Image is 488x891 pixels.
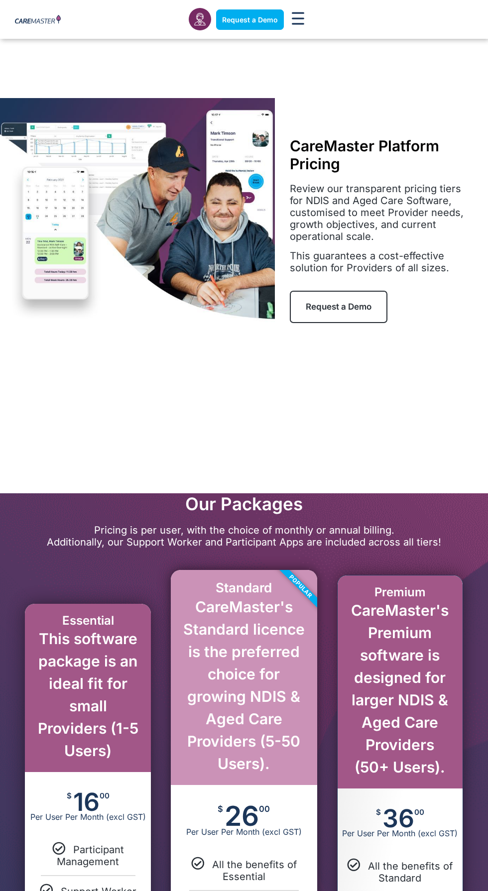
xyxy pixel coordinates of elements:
[225,805,259,827] span: 26
[100,792,110,799] span: 00
[181,580,307,595] h2: Standard
[10,493,478,514] h2: Our Packages
[73,792,100,812] span: 16
[212,859,297,883] span: All the benefits of Essential
[25,812,151,822] span: Per User Per Month (excl GST)
[290,183,473,242] p: Review our transparent pricing tiers for NDIS and Aged Care Software, customised to meet Provider...
[368,860,453,884] span: All the benefits of Standard
[259,805,270,813] span: 00
[414,808,424,816] span: 00
[15,15,61,25] img: CareMaster Logo
[35,614,141,628] h2: Essential
[376,808,381,816] span: $
[216,9,284,30] a: Request a Demo
[290,250,473,274] p: This guarantees a cost-effective solution for Providers of all sizes.
[222,15,278,24] span: Request a Demo
[245,531,356,642] div: Popular
[351,601,449,776] span: CareMaster's Premium software is designed for larger NDIS & Aged Care Providers (50+ Users).
[348,585,453,600] h2: Premium
[338,828,463,838] span: Per User Per Month (excl GST)
[171,827,317,837] span: Per User Per Month (excl GST)
[38,630,138,760] span: This software package is an ideal fit for small Providers (1-5 Users)
[289,9,308,30] div: Menu Toggle
[306,302,371,312] span: Request a Demo
[218,805,223,813] span: $
[290,137,473,173] h1: CareMaster Platform Pricing
[10,524,478,548] p: Pricing is per user, with the choice of monthly or annual billing. Additionally, our Support Work...
[57,844,124,868] span: Participant Management
[183,598,305,773] span: CareMaster's Standard licence is the preferred choice for growing NDIS & Aged Care Providers (5-5...
[67,792,72,799] span: $
[382,808,414,828] span: 36
[290,291,387,323] a: Request a Demo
